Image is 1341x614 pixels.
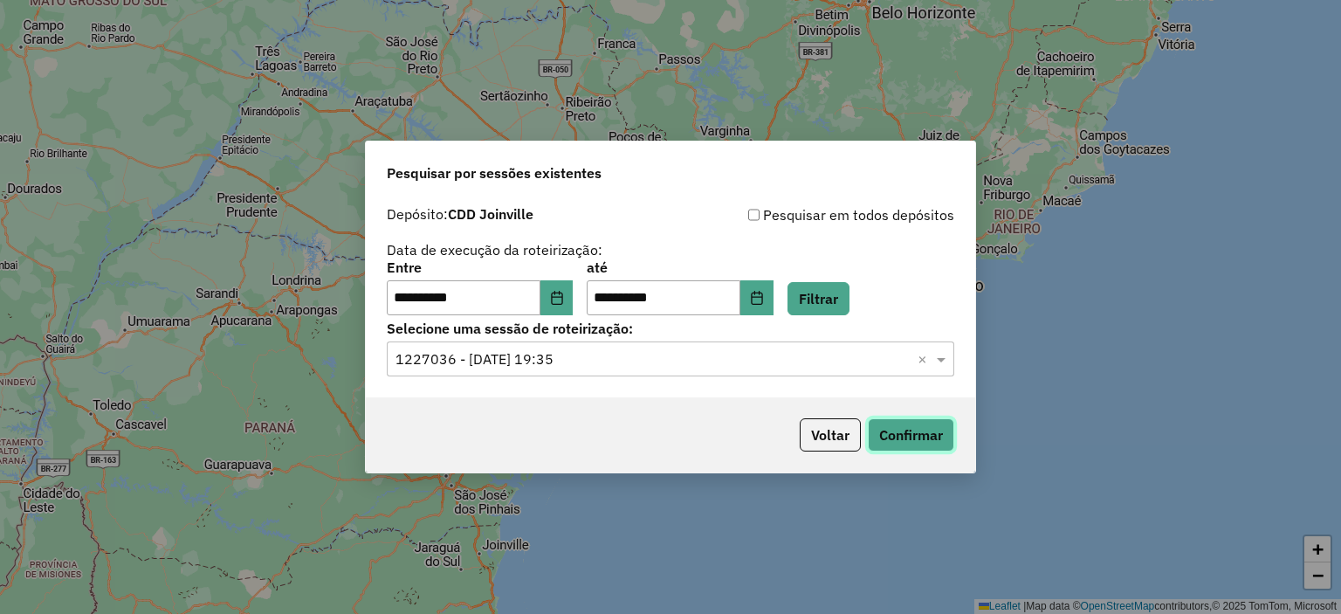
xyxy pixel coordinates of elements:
[387,204,533,224] label: Depósito:
[540,280,574,315] button: Choose Date
[787,282,849,315] button: Filtrar
[387,239,602,260] label: Data de execução da roteirização:
[448,205,533,223] strong: CDD Joinville
[740,280,774,315] button: Choose Date
[387,162,602,183] span: Pesquisar por sessões existentes
[587,257,773,278] label: até
[670,204,954,225] div: Pesquisar em todos depósitos
[800,418,861,452] button: Voltar
[868,418,954,452] button: Confirmar
[387,318,954,339] label: Selecione uma sessão de roteirização:
[387,257,573,278] label: Entre
[918,348,932,369] span: Clear all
